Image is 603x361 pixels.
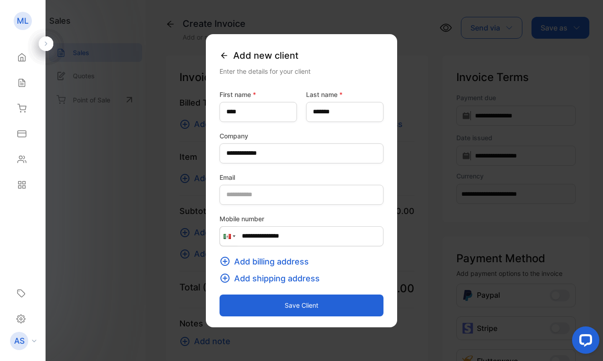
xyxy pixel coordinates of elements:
button: Add shipping address [220,272,325,285]
span: Add shipping address [234,272,320,285]
label: Company [220,131,383,141]
button: Add billing address [220,255,314,268]
p: AS [14,335,25,347]
span: Add billing address [234,255,309,268]
label: Email [220,173,383,182]
label: Last name [306,90,383,99]
iframe: LiveChat chat widget [565,323,603,361]
label: Mobile number [220,214,383,224]
div: Mexico: + 52 [220,227,237,246]
p: ML [17,15,29,27]
div: Enter the details for your client [220,66,383,76]
button: Save client [220,295,383,316]
span: Add new client [233,49,298,62]
label: First name [220,90,297,99]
